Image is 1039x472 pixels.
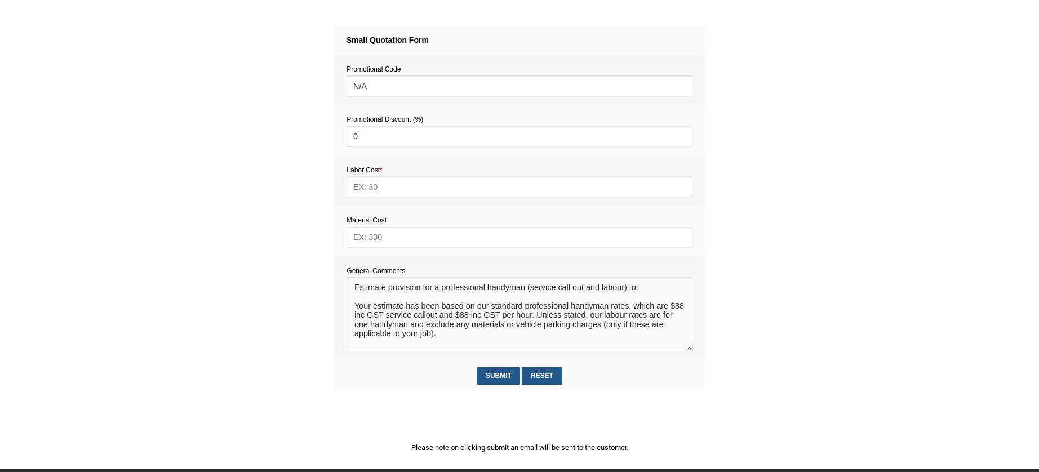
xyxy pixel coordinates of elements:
span: Promotional Code [347,65,401,73]
input: EX: 300 [347,227,692,248]
span: General Comments [347,267,405,275]
span: Material Cost [347,216,387,224]
input: Submit [477,367,520,385]
span: Labor Cost [347,166,382,174]
input: EX: 30 [347,176,692,197]
strong: Small Quotation Form [347,35,429,44]
span: Promotional Discount (%) [347,115,423,123]
input: Reset [522,367,562,385]
p: Please note on clicking submit an email will be sent to the customer. [334,442,705,453]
